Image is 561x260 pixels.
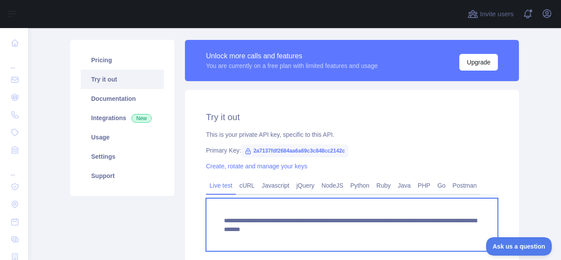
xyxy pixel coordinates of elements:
button: Invite users [466,7,515,21]
div: ... [7,53,21,70]
a: Integrations New [81,108,164,128]
a: PHP [414,178,434,192]
a: Support [81,166,164,185]
div: ... [7,160,21,177]
div: Primary Key: [206,146,498,155]
a: Python [347,178,373,192]
a: Go [434,178,449,192]
a: Java [394,178,415,192]
div: This is your private API key, specific to this API. [206,130,498,139]
span: Invite users [480,9,514,19]
a: Try it out [81,70,164,89]
a: Pricing [81,50,164,70]
a: jQuery [293,178,318,192]
a: Live test [206,178,236,192]
a: Ruby [373,178,394,192]
button: Upgrade [459,54,498,71]
a: Usage [81,128,164,147]
a: Documentation [81,89,164,108]
a: Settings [81,147,164,166]
span: New [131,114,152,123]
a: Javascript [258,178,293,192]
a: cURL [236,178,258,192]
a: NodeJS [318,178,347,192]
div: Unlock more calls and features [206,51,378,61]
iframe: Toggle Customer Support [486,237,552,256]
a: Postman [449,178,480,192]
h2: Try it out [206,111,498,123]
a: Create, rotate and manage your keys [206,163,307,170]
span: 2a7137fdf2684aa6a69c3c848cc2142c [241,144,348,157]
div: You are currently on a free plan with limited features and usage [206,61,378,70]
